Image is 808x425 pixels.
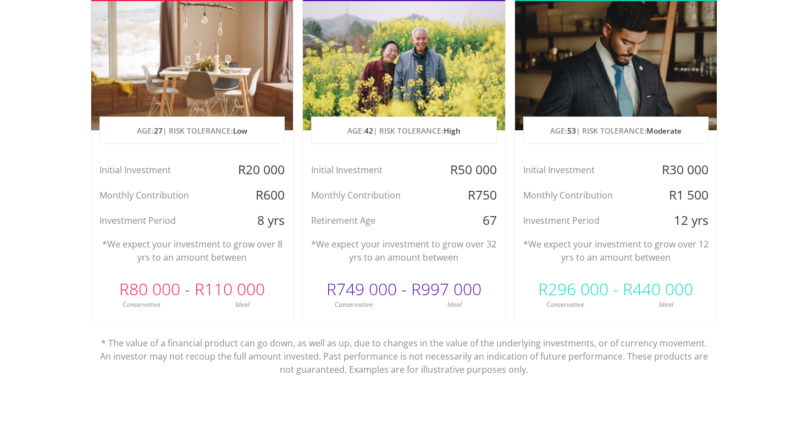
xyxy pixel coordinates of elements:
span: 42 [364,125,373,136]
div: Monthly Contribution [515,187,650,203]
div: Initial Investment [303,162,438,178]
p: AGE: | RISK TOLERANCE: [524,117,708,145]
div: Monthly Contribution [91,187,226,203]
div: R80 000 - R110 000 [91,273,293,306]
div: Monthly Contribution [303,187,438,203]
p: *We expect your investment to grow over 12 yrs to an amount between [523,238,709,264]
span: Low [233,125,247,136]
div: Initial Investment [91,162,226,178]
div: 67 [438,212,505,229]
div: Ideal [192,300,294,310]
div: Ideal [404,300,505,310]
p: *We expect your investment to grow over 8 yrs to an amount between [99,238,285,264]
div: R750 [438,187,505,203]
p: AGE: | RISK TOLERANCE: [100,117,284,145]
span: Moderate [646,125,682,136]
div: Investment Period [515,212,650,229]
div: 12 yrs [650,212,717,229]
p: *We expect your investment to grow over 32 yrs to an amount between [311,238,496,264]
div: Initial Investment [515,162,650,178]
p: * The value of a financial product can go down, as well as up, due to changes in the value of the... [99,323,709,376]
span: High [444,125,461,136]
div: 8 yrs [226,212,293,229]
div: R749 000 - R997 000 [303,273,505,306]
div: R30 000 [650,162,717,178]
div: R50 000 [438,162,505,178]
div: R296 000 - R440 000 [515,273,717,306]
span: 53 [567,125,576,136]
div: R20 000 [226,162,293,178]
div: R1 500 [650,187,717,203]
div: Conservative [515,300,616,310]
div: Conservative [91,300,192,310]
div: R600 [226,187,293,203]
span: 27 [154,125,163,136]
div: Ideal [616,300,717,310]
div: Conservative [303,300,404,310]
div: Retirement Age [303,212,438,229]
p: AGE: | RISK TOLERANCE: [312,117,496,145]
div: Investment Period [91,212,226,229]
